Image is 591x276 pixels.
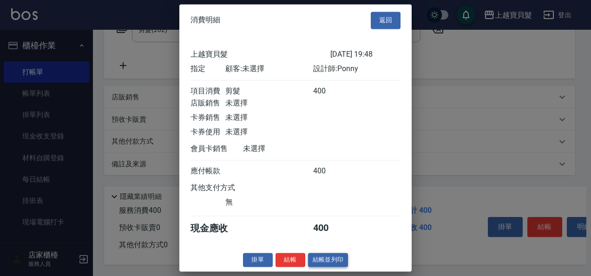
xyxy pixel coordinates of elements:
div: 卡券銷售 [190,113,225,123]
button: 掛單 [243,253,273,267]
div: 400 [313,166,348,176]
div: 會員卡銷售 [190,144,243,154]
div: 未選擇 [225,113,313,123]
div: 卡券使用 [190,127,225,137]
div: 未選擇 [225,99,313,108]
div: 未選擇 [243,144,330,154]
div: 設計師: Ponny [313,64,401,74]
div: 未選擇 [225,127,313,137]
div: 上越寶貝髮 [190,50,330,59]
div: 應付帳款 [190,166,225,176]
div: 項目消費 [190,86,225,96]
div: 400 [313,86,348,96]
span: 消費明細 [190,16,220,25]
button: 結帳 [276,253,305,267]
div: 無 [225,197,313,207]
button: 結帳並列印 [308,253,348,267]
button: 返回 [371,12,401,29]
div: 400 [313,222,348,235]
div: 顧客: 未選擇 [225,64,313,74]
div: 店販銷售 [190,99,225,108]
div: 現金應收 [190,222,243,235]
div: 其他支付方式 [190,183,261,193]
div: 剪髮 [225,86,313,96]
div: 指定 [190,64,225,74]
div: [DATE] 19:48 [330,50,401,59]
